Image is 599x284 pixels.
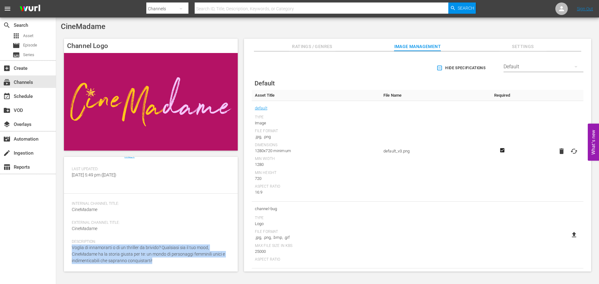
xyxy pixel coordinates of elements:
button: Search [448,2,476,14]
span: Asset [12,32,20,40]
div: 1280 [255,161,377,168]
span: Description: [72,239,227,244]
span: Automation [3,135,11,143]
span: Episode [23,42,37,48]
span: Internal Channel Title: [72,201,227,206]
th: Required [489,90,516,101]
div: File Format [255,229,377,234]
span: [DATE] 5:49 pm ([DATE]) [72,172,116,177]
div: 16:9 [255,189,377,195]
div: Image [255,120,377,126]
div: Dimensions [255,143,377,148]
span: Series [23,52,34,58]
img: ans4CAIJ8jUAAAAAAAAAAAAAAAAAAAAAAAAgQb4GAAAAAAAAAAAAAAAAAAAAAAAAJMjXAAAAAAAAAAAAAAAAAAAAAAAAgAT5G... [15,2,45,16]
span: menu [4,5,11,12]
div: Logo [255,221,377,227]
span: Search [3,22,11,29]
span: Image Management [394,43,441,51]
div: Max File Size In Kbs [255,243,377,248]
img: CineMadame [64,53,238,151]
span: Ratings / Genres [289,43,336,51]
div: Aspect Ratio [255,184,377,189]
div: Min Width [255,156,377,161]
span: Hide Specifications [438,65,485,71]
div: Type [255,216,377,221]
span: Schedule [3,93,11,100]
span: External Channel Title: [72,220,227,225]
span: CineMadame [72,207,97,212]
div: Type [255,115,377,120]
h4: Channel Logo [64,39,238,53]
span: Reports [3,163,11,171]
div: Aspect Ratio [255,257,377,262]
div: Default [504,58,583,75]
span: Ingestion [3,149,11,157]
span: Settings [499,43,546,51]
th: File Name [380,90,489,101]
div: File Format [255,129,377,134]
span: VOD [3,107,11,114]
th: Asset Title [252,90,380,101]
td: default_v3.png [380,101,489,202]
a: Sign Out [577,6,593,11]
span: Search [458,2,474,14]
span: CineMadame [72,226,97,231]
svg: Required [499,147,506,153]
span: Last Updated: [72,167,121,172]
div: 720 [255,176,377,182]
span: Overlays [3,121,11,128]
div: 25000 [255,248,377,255]
div: 1280x720 minimum [255,148,377,154]
div: .jpg, .png, .bmp, .gif [255,234,377,241]
button: Open Feedback Widget [588,123,599,161]
a: default [255,104,267,112]
div: Min Height [255,171,377,176]
span: Bits Tile [255,272,377,280]
span: channel-bug [255,205,377,213]
span: Asset [23,33,33,39]
span: CineMadame [61,22,105,31]
span: Series [12,51,20,59]
span: Default [255,79,275,87]
span: Voglia di innamorarti o di un thriller da brivido? Qualsiasi sia il tuo mood, CineMadame ha la st... [72,245,225,263]
span: Create [3,65,11,72]
span: Channels [3,79,11,86]
button: Hide Specifications [435,59,488,77]
span: Episode [12,42,20,49]
div: .jpg, .png [255,134,377,140]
